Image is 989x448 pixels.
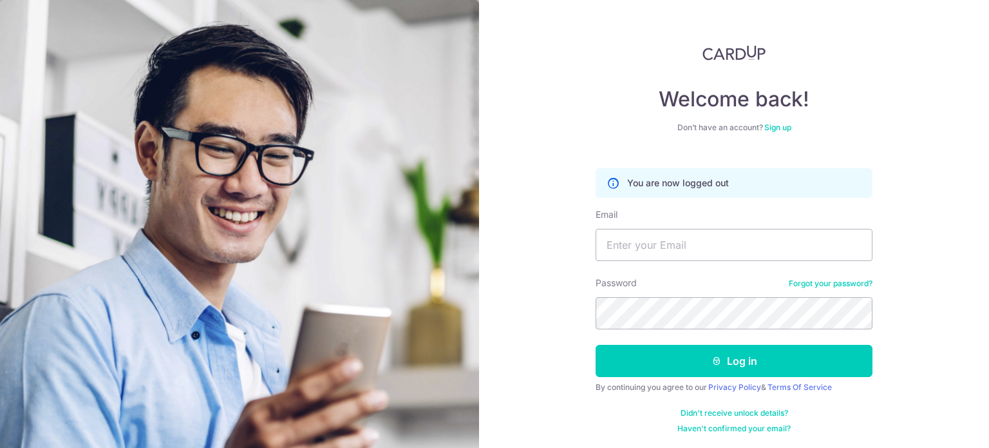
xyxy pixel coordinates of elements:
h4: Welcome back! [596,86,872,112]
button: Log in [596,345,872,377]
label: Email [596,208,617,221]
div: By continuing you agree to our & [596,382,872,393]
a: Sign up [764,122,791,132]
a: Didn't receive unlock details? [681,408,788,418]
div: Don’t have an account? [596,122,872,133]
label: Password [596,277,637,289]
a: Terms Of Service [768,382,832,392]
input: Enter your Email [596,229,872,261]
a: Haven't confirmed your email? [677,424,791,434]
a: Forgot your password? [789,278,872,289]
img: CardUp Logo [702,45,766,61]
a: Privacy Policy [708,382,761,392]
p: You are now logged out [627,177,729,190]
